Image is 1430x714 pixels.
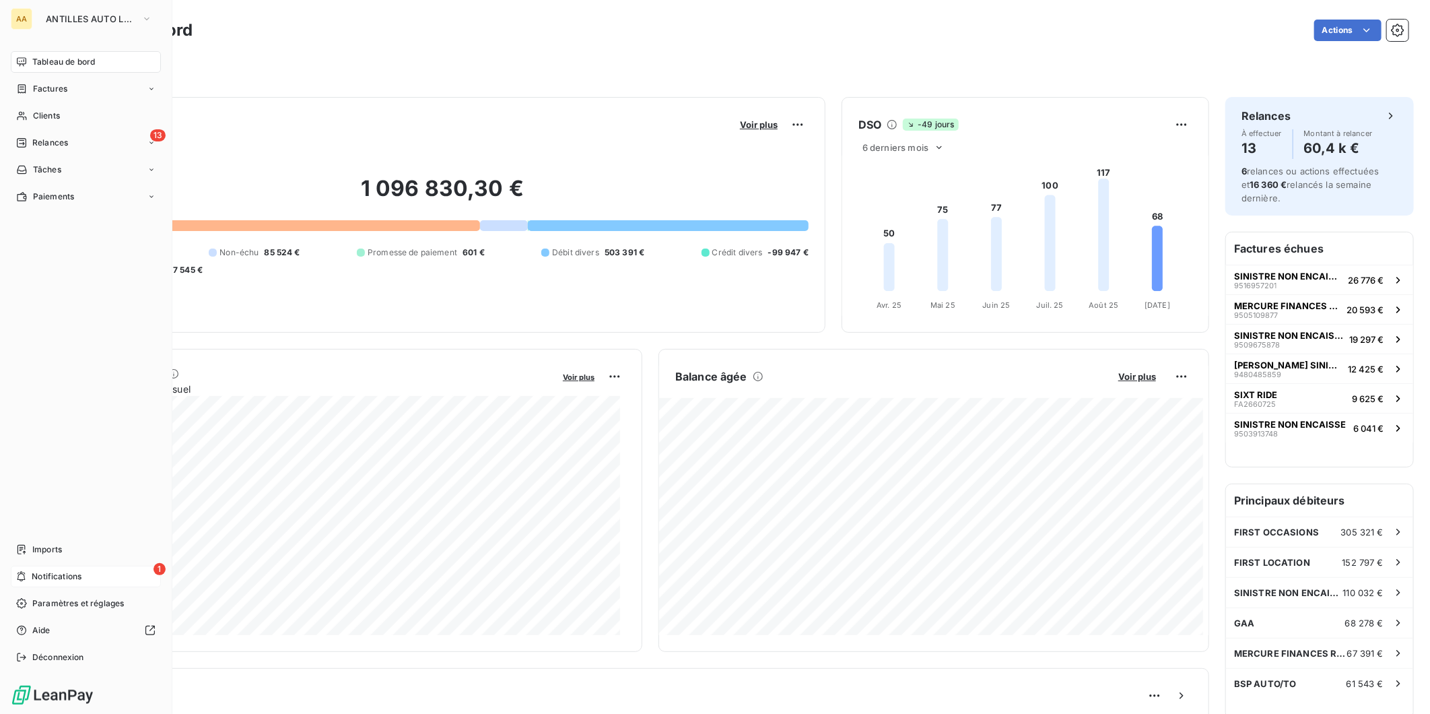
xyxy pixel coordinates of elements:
span: Relances [32,137,68,149]
span: Tableau de bord [32,56,95,68]
span: 1 [154,563,166,575]
span: 12 425 € [1348,364,1384,375]
span: SINISTRE NON ENCAISSE [1234,419,1346,430]
span: 9505109877 [1234,311,1278,319]
span: Paramètres et réglages [32,597,124,610]
span: Tâches [33,164,61,176]
span: FA2660725 [1234,400,1276,408]
span: 6 [1241,166,1247,176]
span: BSP AUTO/TO [1234,678,1297,689]
span: 9503913748 [1234,430,1278,438]
div: AA [11,8,32,30]
span: 601 € [463,247,485,259]
span: SINISTRE NON ENCAISSE [1234,330,1344,341]
span: MERCURE FINANCES RECOUVREMENT [1234,300,1341,311]
span: Crédit divers [712,247,763,259]
span: 67 391 € [1347,648,1384,659]
h4: 13 [1241,137,1282,159]
span: FIRST LOCATION [1234,557,1310,568]
span: 61 543 € [1347,678,1384,689]
span: Paiements [33,191,74,203]
h2: 1 096 830,30 € [76,175,809,216]
span: Voir plus [563,372,594,382]
span: MERCURE FINANCES RECOUVREMENT [1234,648,1347,659]
span: Promesse de paiement [368,247,457,259]
tspan: Août 25 [1089,300,1118,310]
button: SIXT RIDEFA26607259 625 € [1226,383,1413,413]
span: 85 524 € [265,247,300,259]
span: 9480485859 [1234,370,1281,379]
span: Factures [33,83,67,95]
span: -49 jours [903,119,958,131]
button: SINISTRE NON ENCAISSE950967587819 297 € [1226,324,1413,354]
span: SIXT RIDE [1234,389,1277,400]
span: 20 593 € [1347,304,1384,315]
span: Clients [33,110,60,122]
span: 19 297 € [1349,334,1384,345]
button: SINISTRE NON ENCAISSE951695720126 776 € [1226,265,1413,294]
span: 9516957201 [1234,282,1276,290]
span: 68 278 € [1345,618,1384,628]
span: FIRST OCCASIONS [1234,527,1319,538]
h6: Balance âgée [675,368,747,385]
iframe: Intercom live chat [1384,668,1417,701]
span: SINISTRE NON ENCAISSE [1234,271,1342,282]
span: relances ou actions effectuées et relancés la semaine dernière. [1241,166,1380,203]
span: 6 derniers mois [862,142,928,153]
span: Déconnexion [32,651,84,663]
span: Chiffre d'affaires mensuel [76,382,553,396]
span: 9509675878 [1234,341,1280,349]
span: Débit divers [552,247,599,259]
tspan: Mai 25 [930,300,955,310]
span: -99 947 € [768,247,809,259]
span: ANTILLES AUTO LOCATION [46,13,136,24]
h4: 60,4 k € [1304,137,1373,159]
button: MERCURE FINANCES RECOUVREMENT950510987720 593 € [1226,294,1413,324]
h6: DSO [858,117,881,133]
span: 305 321 € [1341,527,1384,538]
button: Voir plus [559,370,599,383]
h6: Principaux débiteurs [1226,484,1413,517]
button: Voir plus [736,119,782,131]
span: SINISTRE NON ENCAISSE [1234,587,1343,598]
button: [PERSON_NAME] SINISTRE948048585912 425 € [1226,354,1413,383]
span: 152 797 € [1342,557,1384,568]
button: Voir plus [1114,370,1160,383]
button: SINISTRE NON ENCAISSE95039137486 041 € [1226,413,1413,443]
h6: Relances [1241,108,1291,124]
span: Voir plus [1118,371,1156,382]
span: Montant à relancer [1304,129,1373,137]
span: Aide [32,624,50,637]
span: À effectuer [1241,129,1282,137]
span: Notifications [32,571,81,583]
tspan: [DATE] [1145,300,1170,310]
span: 110 032 € [1343,587,1384,598]
tspan: Avr. 25 [877,300,901,310]
h6: Factures échues [1226,232,1413,265]
span: Imports [32,544,62,556]
button: Actions [1314,20,1382,41]
tspan: Juin 25 [983,300,1011,310]
span: 6 041 € [1353,423,1384,434]
span: Non-échu [219,247,259,259]
span: Voir plus [740,119,778,130]
span: GAA [1234,618,1254,628]
span: [PERSON_NAME] SINISTRE [1234,360,1342,370]
img: Logo LeanPay [11,684,94,706]
tspan: Juil. 25 [1037,300,1064,310]
span: 16 360 € [1250,179,1287,190]
span: 503 391 € [605,247,644,259]
a: Aide [11,620,161,641]
span: -7 545 € [169,264,203,276]
span: 9 625 € [1352,393,1384,404]
span: 13 [150,129,166,141]
span: 26 776 € [1348,275,1384,286]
